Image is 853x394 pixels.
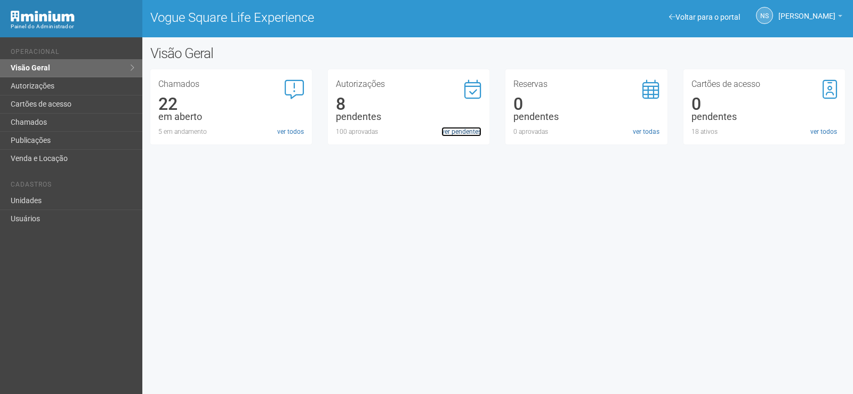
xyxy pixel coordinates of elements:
[669,13,740,21] a: Voltar para o portal
[150,45,431,61] h2: Visão Geral
[691,127,837,136] div: 18 ativos
[11,11,75,22] img: Minium
[158,112,304,122] div: em aberto
[513,127,659,136] div: 0 aprovadas
[691,80,837,89] h3: Cartões de acesso
[810,127,837,136] a: ver todos
[336,112,481,122] div: pendentes
[11,48,134,59] li: Operacional
[513,112,659,122] div: pendentes
[150,11,490,25] h1: Vogue Square Life Experience
[513,99,659,109] div: 0
[158,80,304,89] h3: Chamados
[277,127,304,136] a: ver todos
[441,127,481,136] a: ver pendentes
[756,7,773,24] a: NS
[11,181,134,192] li: Cadastros
[691,112,837,122] div: pendentes
[513,80,659,89] h3: Reservas
[158,99,304,109] div: 22
[336,127,481,136] div: 100 aprovadas
[158,127,304,136] div: 5 em andamento
[633,127,659,136] a: ver todas
[691,99,837,109] div: 0
[778,13,842,22] a: [PERSON_NAME]
[336,99,481,109] div: 8
[778,2,835,20] span: Nicolle Silva
[336,80,481,89] h3: Autorizações
[11,22,134,31] div: Painel do Administrador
